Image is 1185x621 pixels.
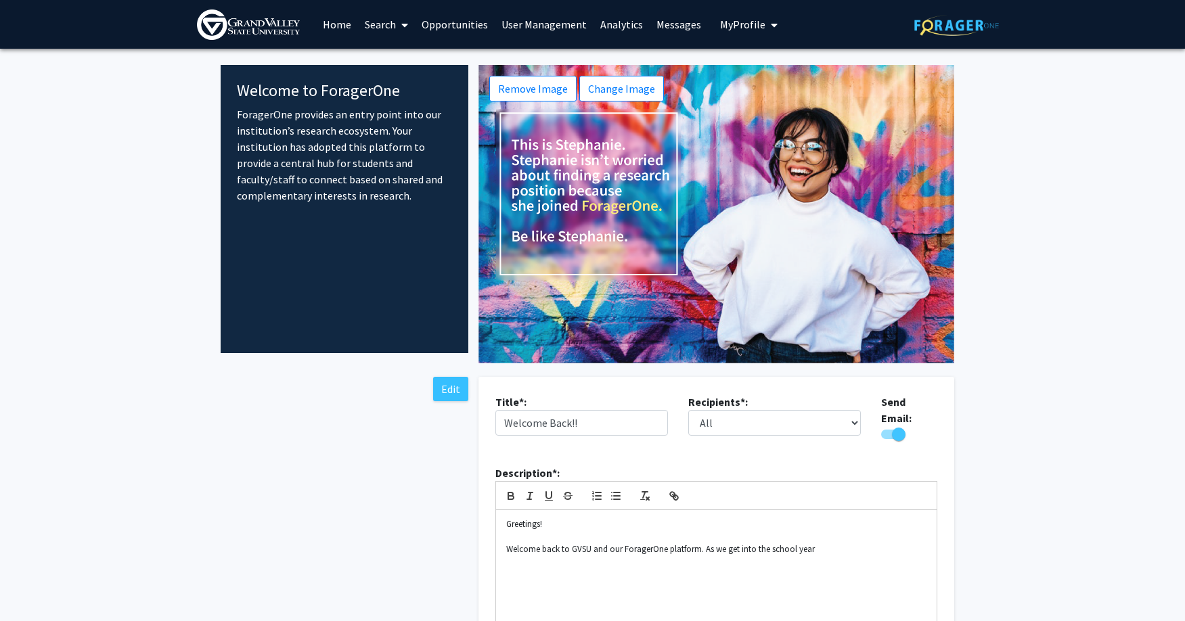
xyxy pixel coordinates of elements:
iframe: Chat [10,560,58,611]
button: Edit [433,377,468,401]
a: User Management [495,1,594,48]
a: Opportunities [415,1,495,48]
div: Toggle [881,426,938,443]
b: Recipients*: [688,395,748,409]
img: ForagerOne Logo [914,15,999,36]
a: Search [358,1,415,48]
button: Remove Image [489,76,577,101]
img: Grand Valley State University Logo [197,9,300,40]
p: Greetings! [506,518,926,530]
b: Title*: [495,395,527,409]
p: ForagerOne provides an entry point into our institution’s research ecosystem. Your institution ha... [237,106,453,204]
p: Welcome back to GVSU and our ForagerOne platform. As we get into the school year [506,543,926,555]
h4: Welcome to ForagerOne [237,81,453,101]
img: Cover Image [478,65,954,363]
a: Home [316,1,358,48]
button: Change Image [579,76,664,101]
span: My Profile [720,18,765,31]
b: Send Email: [881,395,912,425]
a: Messages [650,1,708,48]
b: Description*: [495,466,560,480]
a: Analytics [594,1,650,48]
